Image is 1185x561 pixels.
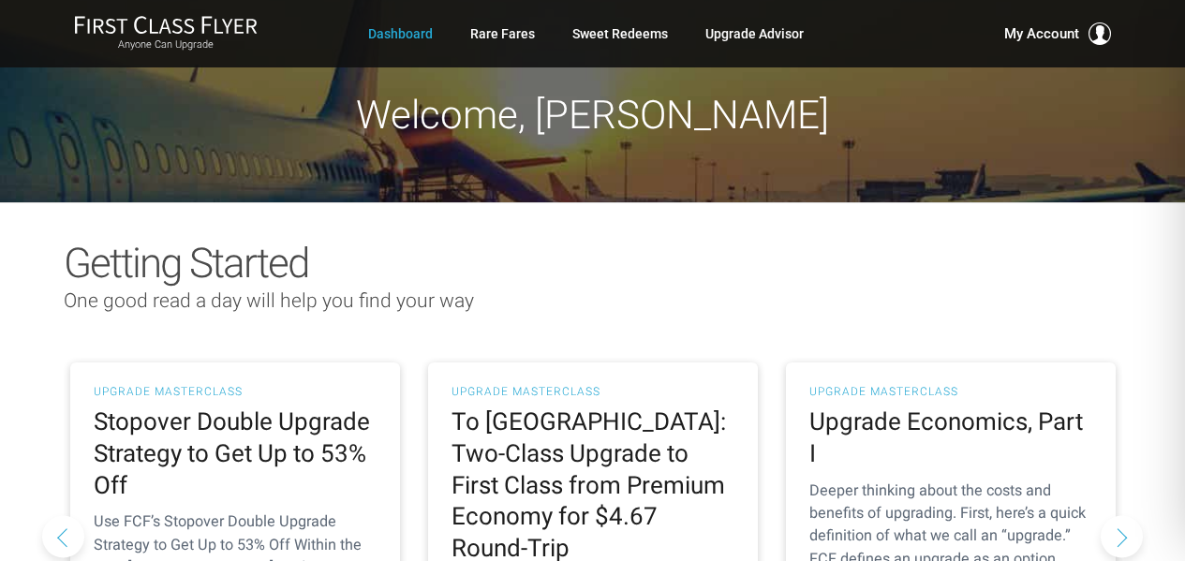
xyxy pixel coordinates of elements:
h2: Stopover Double Upgrade Strategy to Get Up to 53% Off [94,406,377,501]
span: My Account [1004,22,1079,45]
small: Anyone Can Upgrade [74,38,258,52]
span: Welcome, [PERSON_NAME] [356,92,829,138]
a: Upgrade Advisor [705,17,804,51]
h2: Upgrade Economics, Part I [809,406,1092,470]
span: Getting Started [64,239,308,288]
h3: UPGRADE MASTERCLASS [94,386,377,397]
button: Previous slide [42,515,84,557]
span: One good read a day will help you find your way [64,289,474,312]
img: First Class Flyer [74,15,258,35]
button: Next slide [1101,515,1143,557]
a: First Class FlyerAnyone Can Upgrade [74,15,258,52]
button: My Account [1004,22,1111,45]
h3: UPGRADE MASTERCLASS [452,386,734,397]
a: Rare Fares [470,17,535,51]
h3: UPGRADE MASTERCLASS [809,386,1092,397]
a: Dashboard [368,17,433,51]
a: Sweet Redeems [572,17,668,51]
